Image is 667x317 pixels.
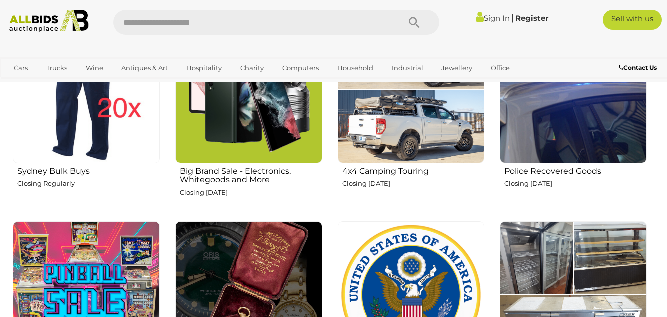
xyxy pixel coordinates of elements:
[40,60,74,76] a: Trucks
[504,164,647,176] h2: Police Recovered Goods
[342,178,485,189] p: Closing [DATE]
[175,16,322,163] img: Big Brand Sale - Electronics, Whitegoods and More
[180,164,322,184] h2: Big Brand Sale - Electronics, Whitegoods and More
[180,187,322,198] p: Closing [DATE]
[276,60,325,76] a: Computers
[385,60,430,76] a: Industrial
[7,60,34,76] a: Cars
[13,16,160,163] img: Sydney Bulk Buys
[7,76,41,93] a: Sports
[342,164,485,176] h2: 4x4 Camping Touring
[476,13,510,23] a: Sign In
[180,60,228,76] a: Hospitality
[435,60,479,76] a: Jewellery
[17,164,160,176] h2: Sydney Bulk Buys
[12,16,160,213] a: Sydney Bulk Buys Closing Regularly
[504,178,647,189] p: Closing [DATE]
[234,60,270,76] a: Charity
[515,13,548,23] a: Register
[619,64,657,71] b: Contact Us
[17,178,160,189] p: Closing Regularly
[79,60,110,76] a: Wine
[115,60,174,76] a: Antiques & Art
[619,62,659,73] a: Contact Us
[511,12,514,23] span: |
[338,16,485,163] img: 4x4 Camping Touring
[484,60,516,76] a: Office
[337,16,485,213] a: 4x4 Camping Touring Closing [DATE]
[500,16,647,163] img: Police Recovered Goods
[5,10,94,32] img: Allbids.com.au
[603,10,662,30] a: Sell with us
[46,76,130,93] a: [GEOGRAPHIC_DATA]
[389,10,439,35] button: Search
[499,16,647,213] a: Police Recovered Goods Closing [DATE]
[175,16,322,213] a: Big Brand Sale - Electronics, Whitegoods and More Closing [DATE]
[331,60,380,76] a: Household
